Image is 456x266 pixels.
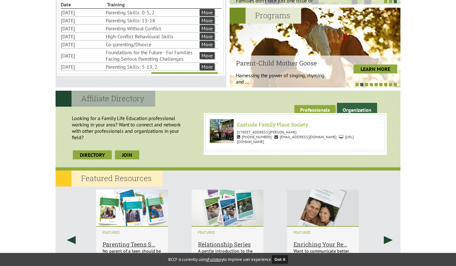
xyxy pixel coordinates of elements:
li: Foundations for the Future - For Families Facing Serious Parenting Challenges [106,49,198,63]
i: FEATURED [293,230,353,235]
a: More [200,52,215,59]
li: Date [61,1,106,8]
li: Parenting Skills: 5-13, 2 [106,63,198,71]
li: [DATE] [61,41,104,48]
a: More [200,63,215,70]
a: Directory [73,150,112,159]
h2: Featured Resources [56,171,163,186]
p: A gentle introduction to the not-so-easy but v... [198,248,257,260]
h6: Eastside Family Place Society [212,121,378,128]
a: Professionals [294,105,336,115]
li: Parenting Skills: 0-5, 2 [106,9,198,16]
a: More [200,17,215,24]
li: [DATE] [61,33,104,40]
span: [PHONE_NUMBER] [237,134,272,139]
img: Eastside Family Place Society Anda Gavala [210,119,253,143]
a: Parenting Teens S... [103,227,162,248]
img: Enriching Your Relationship [287,186,359,226]
h2: Programs [230,8,301,24]
img: Relationship Series [192,186,263,226]
a: More [200,33,215,40]
a: More [200,9,215,16]
a: join [115,150,139,159]
li: Parenting Skills: 13-18 [106,17,198,24]
h2: Affiliate Directory [56,91,155,107]
li: [DATE] [61,63,104,71]
a: Eastside Family Place Society Anda Gavala Eastside Family Place Society [STREET_ADDRESS][PERSON_N... [207,116,383,149]
p: Harnessing the power of singing, rhyming, and ... [236,72,331,85]
a: Enriching Your Re... [293,227,353,248]
li: Parenting Without Conflict [106,25,198,32]
li: Training [107,1,152,8]
li: High-Conflict Behavioural Skills [106,33,198,40]
span: [URL][DOMAIN_NAME] [237,134,354,144]
a: View More Trainings [151,72,218,81]
i: FEATURED [198,230,257,235]
p: No parent of a teen should be without these ha... [103,248,162,260]
a: More [200,41,215,48]
a: LEARN MORE [353,65,397,73]
img: Parenting Teens Series [96,186,168,226]
p: [STREET_ADDRESS][PERSON_NAME] [210,130,380,134]
a: Organization [337,103,377,115]
i: FEATURED [103,230,162,235]
span: [EMAIL_ADDRESS][DOMAIN_NAME] [274,134,337,139]
li: [DATE] [61,25,104,32]
a: More [200,25,215,32]
h4: Parent-Child Mother Goose [236,59,331,67]
button: Got it [272,255,288,263]
li: [DATE] [61,9,104,16]
li: [DATE] [61,52,104,59]
p: Looking for a Family Life Education professional working in your area? Want to connect and networ... [59,112,201,144]
li: Co-parenting/Divorce [106,41,198,48]
li: [DATE] [61,17,104,24]
a: Relationship Series [198,227,257,248]
p: Want to communicate better with your spouse or... [293,248,353,260]
a: Fullstory [208,257,223,262]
